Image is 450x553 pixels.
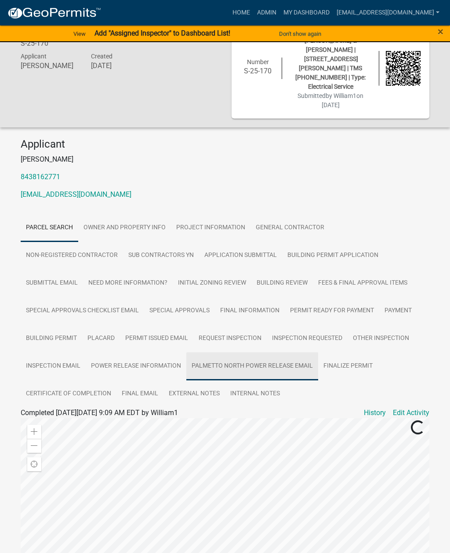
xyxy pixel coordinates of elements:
a: Building Review [251,269,313,297]
h6: S-25-170 [21,39,78,47]
a: History [364,408,386,418]
span: App: | Owner: [PERSON_NAME] & [PERSON_NAME] | [STREET_ADDRESS][PERSON_NAME] | TMS [PHONE_NUMBER] ... [295,28,366,90]
a: Owner and Property Info [78,214,171,242]
a: Request Inspection [193,325,267,353]
span: Number [247,58,269,65]
a: [EMAIL_ADDRESS][DOMAIN_NAME] [21,190,131,199]
a: Project Information [171,214,250,242]
a: Building Permit [21,325,82,353]
a: Special Approvals Checklist Email [21,297,144,325]
span: Submitted on [DATE] [298,92,363,108]
a: Final Email [116,380,163,408]
a: Home [229,4,254,21]
a: Edit Activity [393,408,429,418]
a: Other Inspection [348,325,414,353]
a: Inspection Requested [267,325,348,353]
a: Admin [254,4,280,21]
a: Submittal Email [21,269,83,297]
a: Application Submittal [199,242,282,270]
a: Building Permit Application [282,242,384,270]
strong: Add "Assigned Inspector" to Dashboard List! [94,29,230,37]
a: Power Release Information [86,352,186,380]
span: Applicant [21,53,47,60]
a: Placard [82,325,120,353]
span: × [438,25,443,38]
a: External Notes [163,380,225,408]
button: Close [438,26,443,37]
a: Internal Notes [225,380,285,408]
h4: Applicant [21,138,429,151]
h6: S-25-170 [240,67,275,75]
a: 8438162771 [21,173,60,181]
a: My Dashboard [280,4,333,21]
a: Fees & Final Approval Items [313,269,413,297]
a: View [70,26,89,41]
a: Parcel search [21,214,78,242]
a: Inspection Email [21,352,86,380]
span: Created [91,53,112,60]
h6: [PERSON_NAME] [21,61,78,70]
button: Don't show again [276,26,325,41]
a: Need More Information? [83,269,173,297]
a: Non-Registered Contractor [21,242,123,270]
div: Zoom out [27,439,41,453]
h6: [DATE] [91,61,148,70]
div: Zoom in [27,425,41,439]
a: Sub Contractors YN [123,242,199,270]
a: Permit Ready for Payment [285,297,379,325]
span: Completed [DATE][DATE] 9:09 AM EDT by William1 [21,408,178,417]
a: Initial Zoning Review [173,269,251,297]
div: Find my location [27,457,41,471]
a: Finalize Permit [318,352,378,380]
a: Special Approvals [144,297,215,325]
a: Certificate of Completion [21,380,116,408]
a: Palmetto North Power Release Email [186,352,318,380]
img: QR code [386,51,421,86]
span: by William1 [326,92,356,99]
a: Payment [379,297,417,325]
p: [PERSON_NAME] [21,154,429,165]
a: [EMAIL_ADDRESS][DOMAIN_NAME] [333,4,443,21]
a: Final Information [215,297,285,325]
a: General Contractor [250,214,330,242]
a: Permit Issued Email [120,325,193,353]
